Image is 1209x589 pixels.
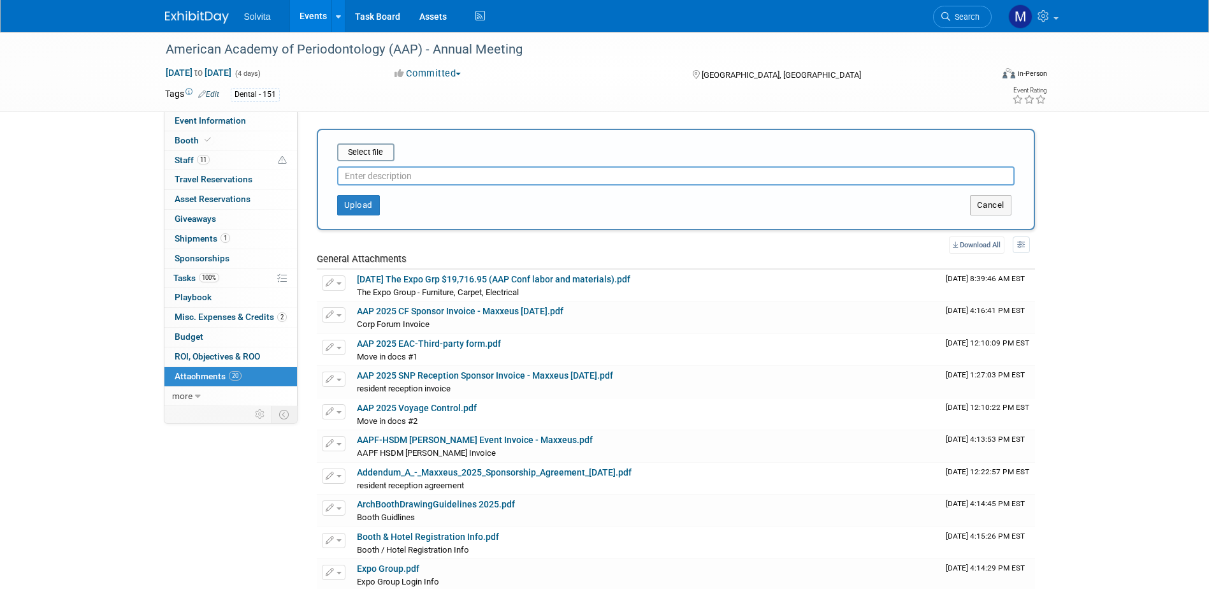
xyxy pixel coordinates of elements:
[946,467,1029,476] span: Upload Timestamp
[165,11,229,24] img: ExhibitDay
[941,302,1035,333] td: Upload Timestamp
[164,190,297,209] a: Asset Reservations
[357,481,464,490] span: resident reception agreement
[164,367,297,386] a: Attachments20
[357,319,430,329] span: Corp Forum Invoice
[941,334,1035,366] td: Upload Timestamp
[175,174,252,184] span: Travel Reservations
[357,416,417,426] span: Move in docs #2
[164,288,297,307] a: Playbook
[357,384,451,393] span: resident reception invoice
[357,352,417,361] span: Move in docs #1
[175,194,250,204] span: Asset Reservations
[229,371,242,381] span: 20
[175,312,287,322] span: Misc. Expenses & Credits
[1003,68,1015,78] img: Format-Inperson.png
[221,233,230,243] span: 1
[941,495,1035,527] td: Upload Timestamp
[357,274,630,284] a: [DATE] The Expo Grp $19,716.95 (AAP Conf labor and materials).pdf
[165,87,219,102] td: Tags
[249,406,271,423] td: Personalize Event Tab Strip
[161,38,973,61] div: American Academy of Periodontology (AAP) - Annual Meeting
[357,499,515,509] a: ArchBoothDrawingGuidelines 2025.pdf
[244,11,271,22] span: Solvita
[357,564,419,574] a: Expo Group.pdf
[175,253,229,263] span: Sponsorships
[317,253,407,265] span: General Attachments
[357,577,439,586] span: Expo Group Login Info
[970,195,1011,215] button: Cancel
[234,69,261,78] span: (4 days)
[175,115,246,126] span: Event Information
[946,338,1029,347] span: Upload Timestamp
[941,366,1035,398] td: Upload Timestamp
[946,499,1025,508] span: Upload Timestamp
[198,90,219,99] a: Edit
[933,6,992,28] a: Search
[165,67,232,78] span: [DATE] [DATE]
[357,287,519,297] span: The Expo Group - Furniture, Carpet, Electrical
[941,463,1035,495] td: Upload Timestamp
[172,391,192,401] span: more
[164,347,297,367] a: ROI, Objectives & ROO
[941,270,1035,302] td: Upload Timestamp
[357,513,415,522] span: Booth Guidlines
[946,370,1025,379] span: Upload Timestamp
[946,532,1025,541] span: Upload Timestamp
[205,136,211,143] i: Booth reservation complete
[1017,69,1047,78] div: In-Person
[357,545,469,555] span: Booth / Hotel Registration Info
[941,527,1035,559] td: Upload Timestamp
[164,387,297,406] a: more
[278,155,287,166] span: Potential Scheduling Conflict -- at least one attendee is tagged in another overlapping event.
[175,135,214,145] span: Booth
[357,370,613,381] a: AAP 2025 SNP Reception Sponsor Invoice - Maxxeus [DATE].pdf
[271,406,297,423] td: Toggle Event Tabs
[164,112,297,131] a: Event Information
[1012,87,1046,94] div: Event Rating
[175,292,212,302] span: Playbook
[357,532,499,542] a: Booth & Hotel Registration Info.pdf
[192,68,205,78] span: to
[175,331,203,342] span: Budget
[277,312,287,322] span: 2
[916,66,1048,85] div: Event Format
[357,467,632,477] a: Addendum_A_-_Maxxeus_2025_Sponsorship_Agreement_[DATE].pdf
[946,403,1029,412] span: Upload Timestamp
[337,195,380,215] button: Upload
[357,448,496,458] span: AAPF HSDM [PERSON_NAME] Invoice
[164,151,297,170] a: Staff11
[164,269,297,288] a: Tasks100%
[702,70,861,80] span: [GEOGRAPHIC_DATA], [GEOGRAPHIC_DATA]
[357,403,477,413] a: AAP 2025 Voyage Control.pdf
[941,430,1035,462] td: Upload Timestamp
[946,435,1025,444] span: Upload Timestamp
[390,67,466,80] button: Committed
[357,435,593,445] a: AAPF-HSDM [PERSON_NAME] Event Invoice - Maxxeus.pdf
[357,306,563,316] a: AAP 2025 CF Sponsor Invoice - Maxxeus [DATE].pdf
[175,371,242,381] span: Attachments
[173,273,219,283] span: Tasks
[197,155,210,164] span: 11
[949,236,1004,254] a: Download All
[946,274,1025,283] span: Upload Timestamp
[164,249,297,268] a: Sponsorships
[164,170,297,189] a: Travel Reservations
[946,306,1025,315] span: Upload Timestamp
[357,338,501,349] a: AAP 2025 EAC-Third-party form.pdf
[164,210,297,229] a: Giveaways
[164,308,297,327] a: Misc. Expenses & Credits2
[950,12,980,22] span: Search
[941,398,1035,430] td: Upload Timestamp
[175,155,210,165] span: Staff
[175,214,216,224] span: Giveaways
[164,131,297,150] a: Booth
[337,166,1015,185] input: Enter description
[175,351,260,361] span: ROI, Objectives & ROO
[946,564,1025,572] span: Upload Timestamp
[164,229,297,249] a: Shipments1
[175,233,230,244] span: Shipments
[199,273,219,282] span: 100%
[231,88,280,101] div: Dental - 151
[1008,4,1032,29] img: Matthew Burns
